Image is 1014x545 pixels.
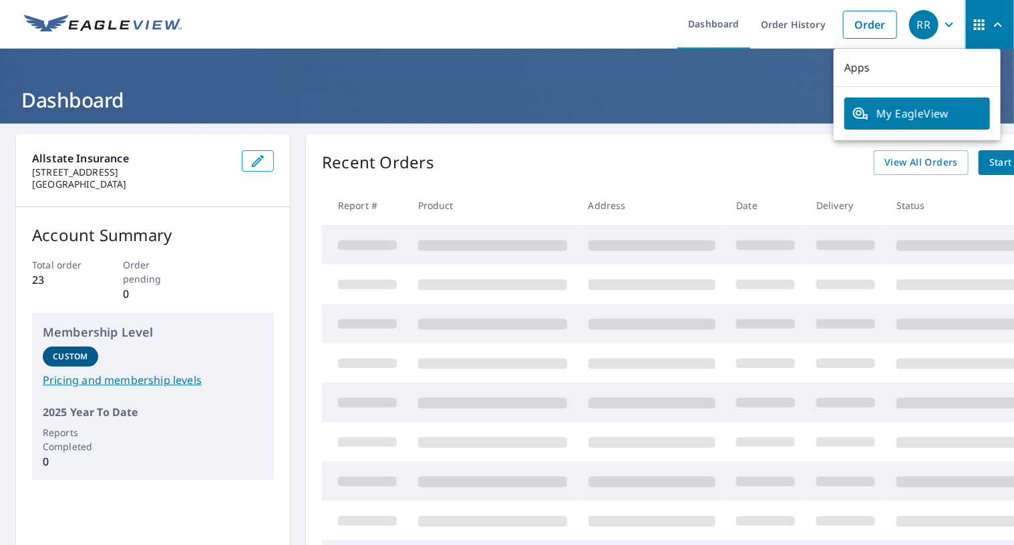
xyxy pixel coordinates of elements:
p: Total order [32,258,93,272]
a: My EagleView [844,98,990,130]
p: [GEOGRAPHIC_DATA] [32,178,231,190]
p: Reports Completed [43,425,98,453]
div: RR [909,10,939,39]
th: Product [407,186,578,225]
p: Apps [834,49,1001,87]
p: 0 [43,453,98,470]
p: Account Summary [32,223,274,247]
img: EV Logo [24,15,182,35]
h1: Dashboard [16,86,998,114]
th: Date [725,186,806,225]
span: View All Orders [884,154,958,171]
th: Report # [322,186,407,225]
a: Order [843,11,897,39]
p: Custom [53,351,88,363]
th: Delivery [806,186,886,225]
th: Address [578,186,726,225]
p: [STREET_ADDRESS] [32,166,231,178]
p: 23 [32,272,93,288]
p: Allstate Insurance [32,150,231,166]
p: 0 [123,286,184,302]
p: Recent Orders [322,150,434,175]
p: Membership Level [43,323,263,341]
p: 2025 Year To Date [43,404,263,420]
a: View All Orders [874,150,969,175]
a: Pricing and membership levels [43,372,263,388]
p: Order pending [123,258,184,286]
span: My EagleView [852,106,982,122]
